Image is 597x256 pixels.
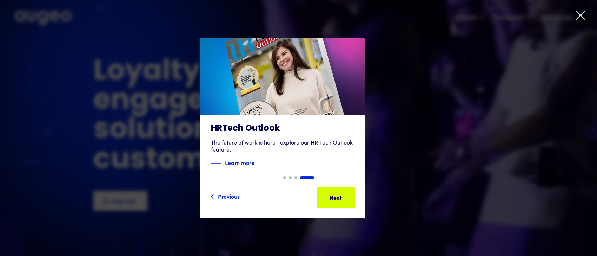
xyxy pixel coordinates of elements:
[225,159,254,166] strong: Learn more
[218,192,240,200] div: Previous
[294,176,297,179] div: Show slide 3 of 4
[300,176,314,179] div: Show slide 4 of 4
[255,159,266,168] img: Blue text arrow
[289,176,292,179] div: Show slide 2 of 4
[211,159,221,168] img: Blue decorative line
[317,187,355,208] a: Next
[283,176,286,179] div: Show slide 1 of 4
[211,123,355,134] h3: HRTech Outlook
[200,38,365,176] a: HRTech OutlookThe future of work is here—explore our HR Tech Outlook feature.Blue decorative line...
[211,140,355,154] div: The future of work is here—explore our HR Tech Outlook feature.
